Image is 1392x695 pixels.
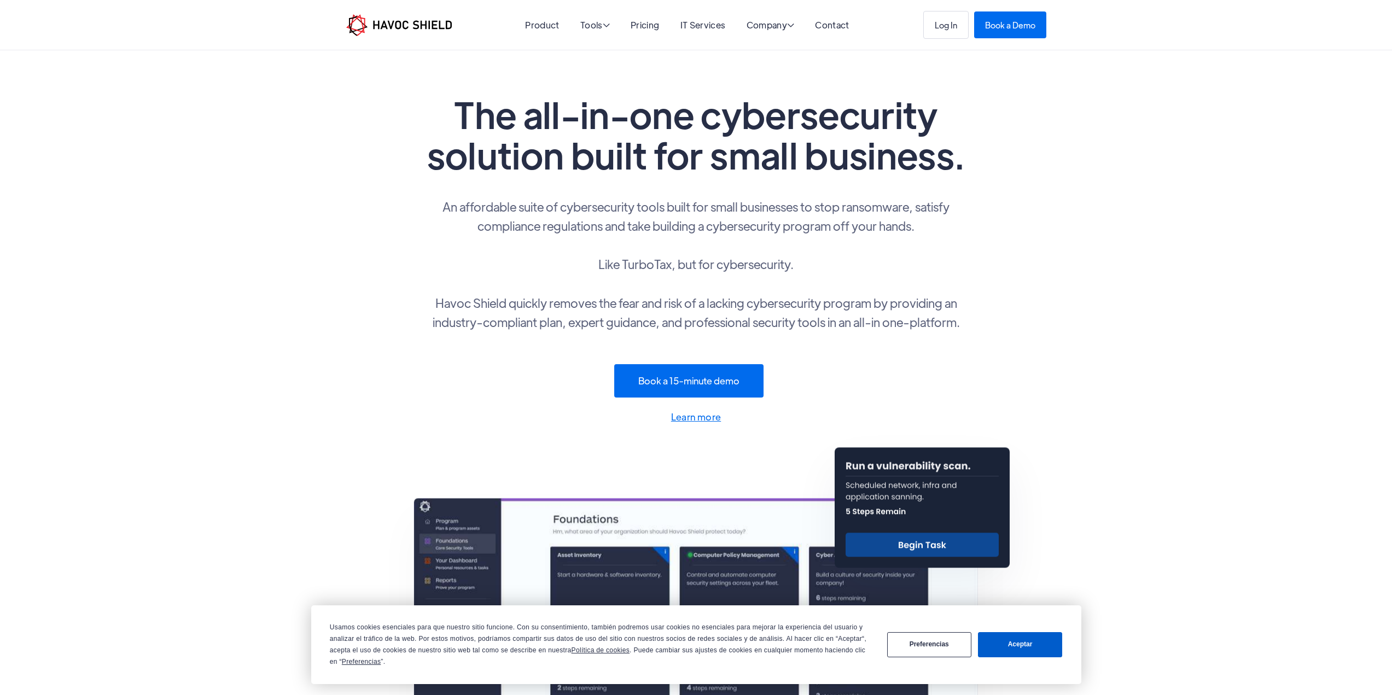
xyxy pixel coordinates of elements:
p: An affordable suite of cybersecurity tools built for small businesses to stop ransomware, satisfy... [423,197,970,331]
div: Usamos cookies esenciales para que nuestro sitio funcione. Con su consentimiento, también podremo... [330,622,874,668]
div: Widget de chat [1337,643,1392,695]
span: Política de cookies [572,646,630,654]
span: Preferencias [342,658,381,665]
a: Contact [815,19,849,31]
a: Pricing [631,19,659,31]
button: Preferencias [887,632,971,658]
div: Company [747,21,795,31]
div: Cookie Consent Prompt [311,605,1081,684]
iframe: Chat Widget [1337,643,1392,695]
a: Learn more [423,409,970,425]
img: Havoc Shield logo [346,14,452,36]
img: Run a vulnerability scan. [835,447,1010,568]
a: Book a 15-minute demo [614,364,764,398]
button: Aceptar [978,632,1062,658]
a: home [346,14,452,36]
span:  [603,21,610,30]
a: IT Services [680,19,726,31]
h1: The all-in-one cybersecurity solution built for small business. [423,94,970,175]
div: Company [747,21,795,31]
a: Product [525,19,559,31]
div: Tools [580,21,610,31]
div: Tools [580,21,610,31]
span:  [787,21,794,30]
a: Log In [923,11,969,39]
a: Book a Demo [974,11,1046,38]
